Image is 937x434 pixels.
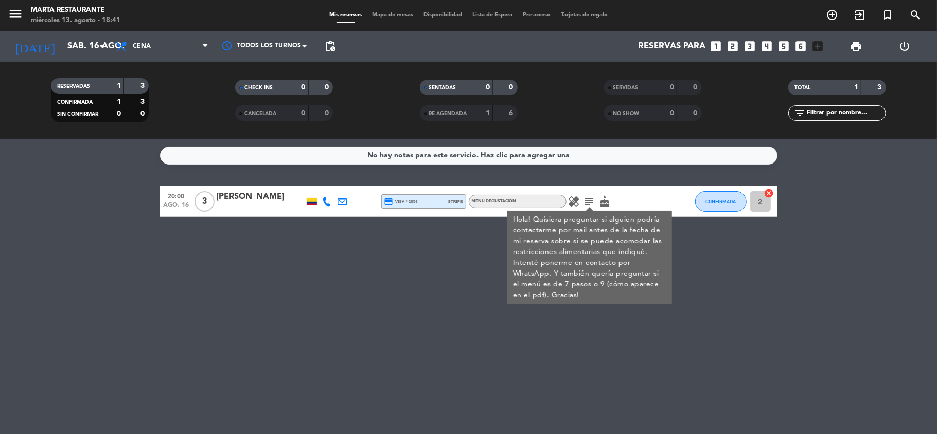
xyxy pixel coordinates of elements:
span: RESERVADAS [57,84,90,89]
strong: 3 [140,98,147,105]
i: looks_5 [777,40,791,53]
strong: 3 [877,84,883,91]
span: Lista de Espera [467,12,518,18]
strong: 1 [117,82,121,89]
span: print [850,40,862,52]
span: CHECK INS [244,85,273,91]
span: Cena [133,43,151,50]
span: pending_actions [324,40,337,52]
i: add_circle_outline [826,9,838,21]
span: CANCELADA [244,111,276,116]
div: [PERSON_NAME] [217,190,304,204]
i: looks_3 [744,40,757,53]
span: Mapa de mesas [367,12,418,18]
strong: 0 [670,110,674,117]
i: cake [599,195,611,208]
i: arrow_drop_down [96,40,108,52]
strong: 0 [670,84,674,91]
span: Tarjetas de regalo [556,12,613,18]
strong: 1 [854,84,858,91]
i: healing [568,195,580,208]
strong: 3 [140,82,147,89]
span: 3 [195,191,215,212]
span: SIN CONFIRMAR [57,112,98,117]
i: subject [584,195,596,208]
i: looks_one [710,40,723,53]
span: 20:00 [164,190,189,202]
div: Marta Restaurante [31,5,120,15]
strong: 0 [693,84,699,91]
i: [DATE] [8,35,62,58]
span: TOTAL [794,85,810,91]
span: CONFIRMADA [57,100,93,105]
strong: 0 [117,110,121,117]
strong: 0 [693,110,699,117]
span: Disponibilidad [418,12,467,18]
div: No hay notas para este servicio. Haz clic para agregar una [367,150,570,161]
span: RE AGENDADA [429,111,467,116]
span: ago. 16 [164,202,189,213]
span: MENÚ DEGUSTACIÓN [472,199,517,203]
strong: 0 [302,110,306,117]
strong: 0 [509,84,515,91]
i: search [909,9,922,21]
span: visa * 2056 [384,197,418,206]
input: Filtrar por nombre... [806,107,886,119]
button: menu [8,6,23,25]
button: CONFIRMADA [695,191,747,212]
div: miércoles 13. agosto - 18:41 [31,15,120,26]
span: Reservas para [639,42,706,51]
strong: 0 [325,110,331,117]
div: LOG OUT [880,31,929,62]
div: Hola! Quisiera preguntar si alguien podría contactarme por mail antes de la fecha de mi reserva s... [512,214,666,301]
i: add_box [811,40,825,53]
i: looks_two [727,40,740,53]
i: looks_4 [761,40,774,53]
strong: 0 [302,84,306,91]
strong: 0 [486,84,490,91]
i: turned_in_not [881,9,894,21]
i: power_settings_new [899,40,911,52]
i: credit_card [384,197,394,206]
strong: 0 [140,110,147,117]
strong: 0 [325,84,331,91]
i: looks_6 [794,40,808,53]
i: menu [8,6,23,22]
i: filter_list [793,107,806,119]
span: CONFIRMADA [705,198,736,204]
strong: 6 [509,110,515,117]
strong: 1 [117,98,121,105]
span: SENTADAS [429,85,456,91]
i: cancel [764,188,774,198]
i: exit_to_app [854,9,866,21]
span: NO SHOW [613,111,640,116]
span: stripe [448,198,463,205]
strong: 1 [486,110,490,117]
span: SERVIDAS [613,85,639,91]
span: Pre-acceso [518,12,556,18]
span: Mis reservas [324,12,367,18]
